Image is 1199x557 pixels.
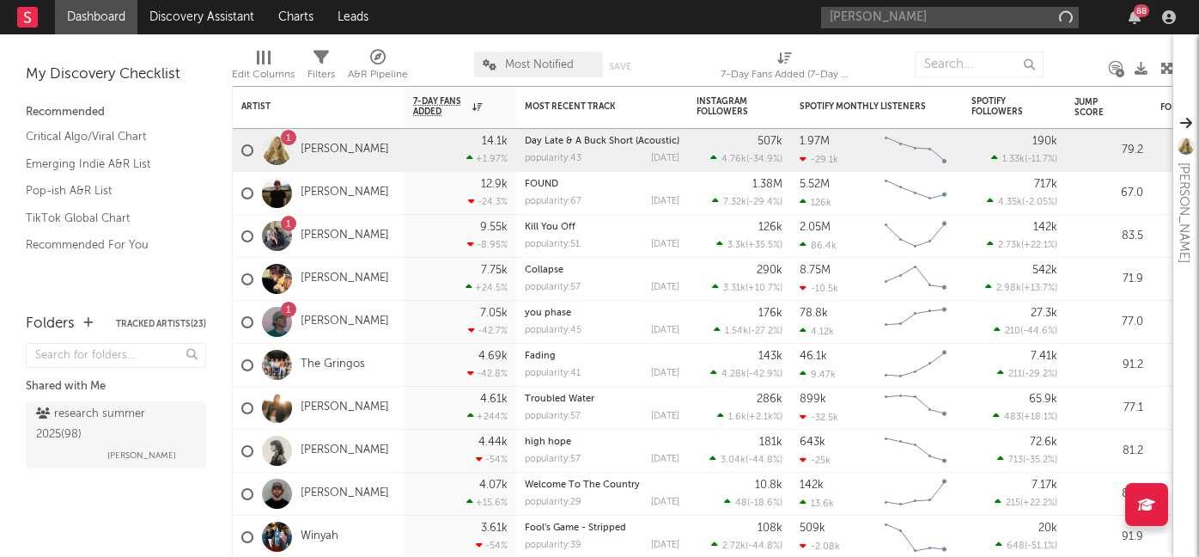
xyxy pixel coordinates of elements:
[26,181,189,200] a: Pop-ish A&R List
[26,102,206,123] div: Recommended
[998,241,1021,250] span: 2.73k
[722,542,746,551] span: 2.72k
[1032,265,1057,276] div: 542k
[525,266,563,275] a: Collapse
[525,137,679,146] div: Day Late & A Buck Short (Acoustic)
[697,96,757,117] div: Instagram Followers
[1008,370,1022,379] span: 211
[765,98,782,115] button: Filter by Instagram Followers
[723,284,746,293] span: 3.31k
[26,236,189,254] a: Recommended For You
[758,222,782,233] div: 126k
[467,239,508,250] div: -8.95 %
[525,395,594,404] a: Troubled Water
[800,351,827,362] div: 46.1k
[991,153,1057,164] div: ( )
[712,196,782,207] div: ( )
[525,523,626,533] a: Fool's Game - Stripped
[466,282,508,293] div: +24.5 %
[1074,97,1117,118] div: Jump Score
[800,523,825,534] div: 509k
[995,497,1057,508] div: ( )
[301,529,338,544] a: Winyah
[232,64,295,85] div: Edit Columns
[26,343,206,368] input: Search for folders...
[1002,155,1025,164] span: 1.33k
[755,480,782,491] div: 10.8k
[800,136,830,147] div: 1.97M
[480,222,508,233] div: 9.55k
[714,325,782,336] div: ( )
[525,438,571,447] a: high hope
[467,411,508,422] div: +244 %
[348,43,408,93] div: A&R Pipeline
[877,344,954,387] svg: Chart title
[26,376,206,397] div: Shared with Me
[1024,284,1055,293] span: +13.7 %
[1032,480,1057,491] div: 7.17k
[651,326,679,335] div: [DATE]
[1074,312,1143,333] div: 77.0
[758,523,782,534] div: 108k
[710,153,782,164] div: ( )
[348,64,408,85] div: A&R Pipeline
[26,314,75,334] div: Folders
[525,223,679,232] div: Kill You Off
[466,153,508,164] div: +1.97 %
[725,327,748,336] span: 1.54k
[1074,183,1143,204] div: 67.0
[717,411,782,422] div: ( )
[915,52,1044,77] input: Search...
[26,401,206,468] a: research summer 2025(98)[PERSON_NAME]
[525,480,679,490] div: Welcome To The Country
[1025,198,1055,207] span: -2.05 %
[748,284,780,293] span: +10.7 %
[478,437,508,448] div: 4.44k
[800,455,831,466] div: -25k
[759,437,782,448] div: 181k
[996,284,1021,293] span: 2.98k
[750,499,780,508] span: -18.6 %
[505,59,574,70] span: Most Notified
[525,266,679,275] div: Collapse
[800,197,831,208] div: 126k
[525,240,580,249] div: popularity: 51
[490,98,508,115] button: Filter by 7-Day Fans Added
[749,198,780,207] span: -29.4 %
[525,498,581,507] div: popularity: 29
[525,309,679,318] div: you phase
[877,430,954,473] svg: Chart title
[651,412,679,421] div: [DATE]
[800,101,928,112] div: Spotify Monthly Listeners
[821,7,1079,28] input: Search for artists
[800,179,830,190] div: 5.52M
[748,241,780,250] span: +35.5 %
[721,370,746,379] span: 4.28k
[1007,542,1025,551] span: 648
[662,98,679,115] button: Filter by Most Recent Track
[26,127,189,146] a: Critical Algo/Viral Chart
[1074,527,1143,548] div: 91.9
[468,196,508,207] div: -24.3 %
[749,155,780,164] span: -34.9 %
[800,394,826,405] div: 899k
[721,64,849,85] div: 7-Day Fans Added (7-Day Fans Added)
[26,209,189,228] a: TikTok Global Chart
[800,154,838,165] div: -29.1k
[1134,4,1149,17] div: 88
[749,370,780,379] span: -42.9 %
[724,497,782,508] div: ( )
[1032,136,1057,147] div: 190k
[751,327,780,336] span: -27.2 %
[1033,222,1057,233] div: 142k
[476,454,508,465] div: -54 %
[525,352,679,361] div: Fading
[525,352,556,361] a: Fading
[877,387,954,430] svg: Chart title
[877,129,954,172] svg: Chart title
[1074,140,1143,161] div: 79.2
[1027,155,1055,164] span: -11.7 %
[800,308,828,319] div: 78.8k
[1027,542,1055,551] span: -51.1 %
[525,283,581,292] div: popularity: 57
